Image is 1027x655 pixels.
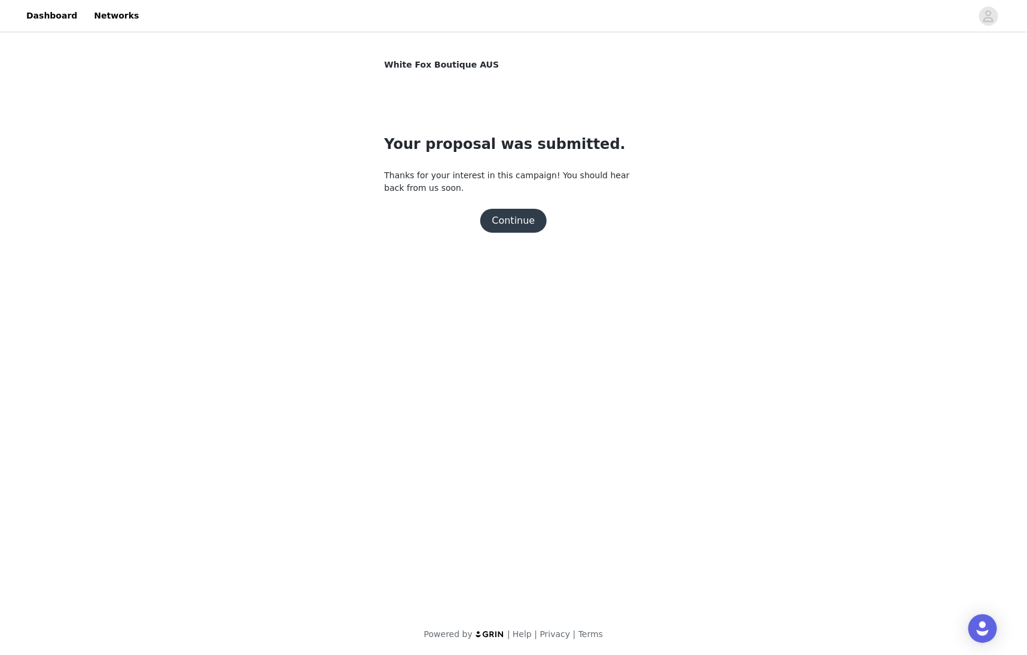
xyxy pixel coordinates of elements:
img: logo [475,630,505,638]
span: | [507,629,510,639]
a: Privacy [540,629,571,639]
span: | [534,629,537,639]
p: Thanks for your interest in this campaign! You should hear back from us soon. [385,169,643,194]
a: Terms [578,629,603,639]
div: avatar [983,7,994,26]
h1: Your proposal was submitted. [385,133,643,155]
span: Powered by [424,629,473,639]
span: | [573,629,576,639]
div: Open Intercom Messenger [968,614,997,643]
button: Continue [480,209,547,233]
a: Help [513,629,532,639]
a: Networks [87,2,146,29]
span: White Fox Boutique AUS [385,59,499,71]
a: Dashboard [19,2,84,29]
